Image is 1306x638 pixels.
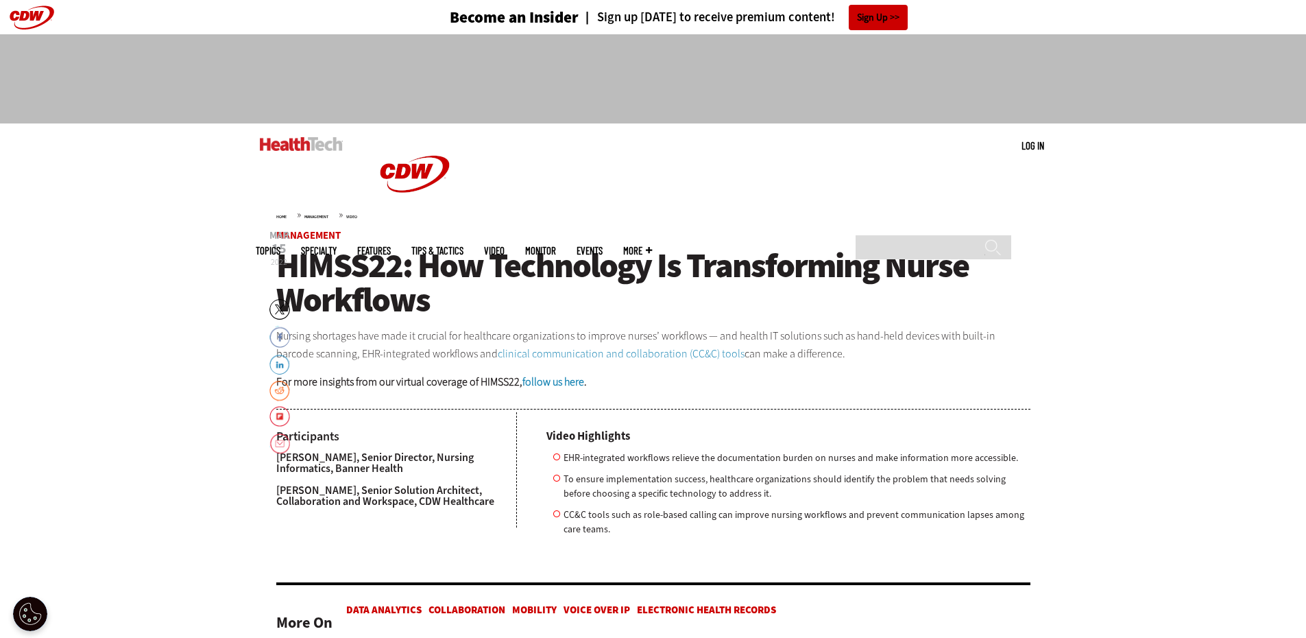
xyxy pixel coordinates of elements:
[1021,139,1044,153] div: User menu
[404,48,903,110] iframe: advertisement
[522,375,584,389] a: follow us here
[346,603,422,617] a: Data Analytics
[450,10,579,25] h3: Become an Insider
[553,508,1030,536] li: CC&C tools such as role-based calling can improve nursing workflows and prevent communication lap...
[584,375,587,389] strong: .
[428,603,505,617] a: Collaboration
[546,430,1030,442] h4: Video Highlights
[276,375,522,389] strong: For more insights from our virtual coverage of HIMSS22,
[1021,139,1044,152] a: Log in
[498,346,745,361] a: clinical communication and collaboration (CC&C) tools
[564,603,630,617] a: Voice over IP
[260,137,343,151] img: Home
[553,451,1030,465] li: EHR-integrated workflows relieve the documentation burden on nurses and make information more acc...
[525,246,556,256] a: MonITor
[363,214,466,228] a: CDW
[398,10,579,25] a: Become an Insider
[276,485,516,507] p: [PERSON_NAME], Senior Solution Architect, Collaboration and Workspace, CDW Healthcare
[849,5,908,30] a: Sign Up
[13,597,47,631] div: Cookie Settings
[357,246,391,256] a: Features
[577,246,603,256] a: Events
[637,603,776,617] a: Electronic Health Records
[484,246,505,256] a: Video
[363,123,466,225] img: Home
[276,243,969,322] span: HIMSS22: How Technology Is Transforming Nurse Workflows
[256,246,280,256] span: Topics
[276,452,516,474] p: [PERSON_NAME], Senior Director, Nursing Informatics, Banner Health
[579,11,835,24] a: Sign up [DATE] to receive premium content!
[13,597,47,631] button: Open Preferences
[276,609,332,637] h2: More On
[301,246,337,256] span: Specialty
[411,246,463,256] a: Tips & Tactics
[512,603,557,617] a: Mobility
[553,472,1030,501] li: To ensure implementation success, healthcare organizations should identify the problem that needs...
[276,327,1030,362] p: Nursing shortages have made it crucial for healthcare organizations to improve nurses’ workflows ...
[276,430,516,442] h4: Participants
[623,246,652,256] span: More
